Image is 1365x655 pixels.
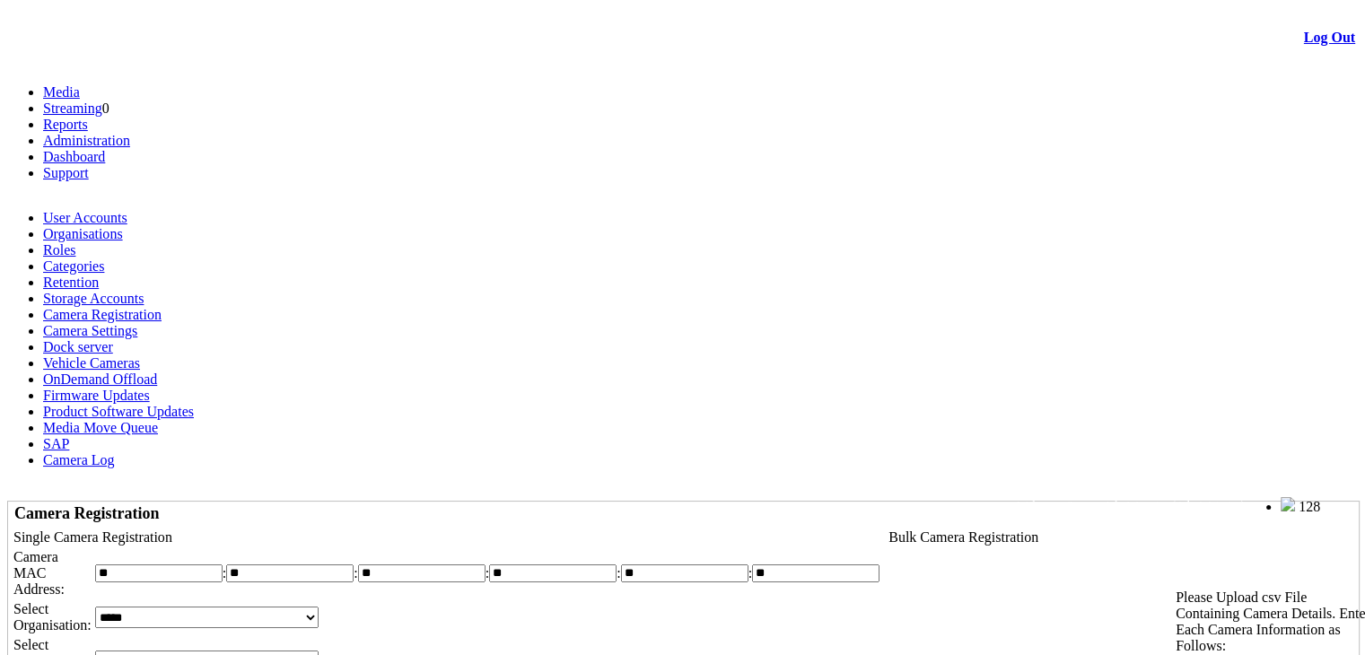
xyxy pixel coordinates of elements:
span: Single Camera Registration [13,529,172,545]
span: : [223,565,226,581]
a: Roles [43,242,75,258]
span: 128 [1299,499,1320,514]
a: Camera Log [43,452,115,467]
a: Organisations [43,226,123,241]
a: SAP [43,436,69,451]
a: Categories [43,258,104,274]
a: Media Move Queue [43,420,158,435]
a: Camera Registration [43,307,162,322]
span: Camera MAC Address: [13,549,65,597]
a: OnDemand Offload [43,371,157,387]
span: 0 [102,100,109,116]
span: : [354,565,357,581]
a: Product Software Updates [43,404,194,419]
a: Streaming [43,100,102,116]
a: Dock server [43,339,113,354]
span: Bulk Camera Registration [888,529,1038,545]
a: Retention [43,275,99,290]
span: Camera Registration [14,504,159,522]
span: Select Organisation: [13,601,92,633]
a: Camera Settings [43,323,137,338]
a: Support [43,165,89,180]
a: Firmware Updates [43,388,150,403]
a: User Accounts [43,210,127,225]
a: Vehicle Cameras [43,355,140,371]
img: bell25.png [1281,497,1295,511]
a: Storage Accounts [43,291,144,306]
a: Media [43,84,80,100]
span: : [486,565,489,581]
span: : [748,565,752,581]
a: Dashboard [43,149,105,164]
a: Reports [43,117,88,132]
a: Administration [43,133,130,148]
span: : [617,565,620,581]
span: Welcome, System Administrator (Administrator) [1017,498,1245,511]
a: Log Out [1304,30,1355,45]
